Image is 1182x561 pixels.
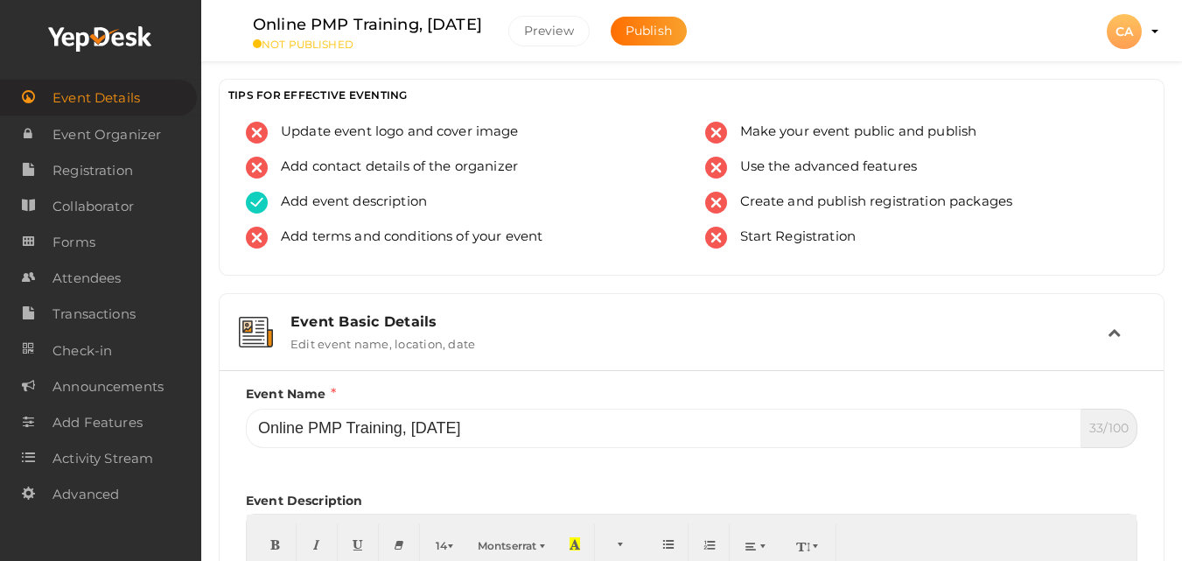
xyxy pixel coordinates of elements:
img: error.svg [705,122,727,144]
span: Montserrat [478,539,536,552]
img: error.svg [705,192,727,214]
label: Event Description [246,492,362,509]
span: Publish [626,23,672,39]
img: tick-success.svg [246,192,268,214]
label: Edit event name, location, date [290,330,475,351]
span: Add contact details of the organizer [268,157,518,179]
span: Check-in [52,333,112,368]
input: Please enter Event Name [246,409,1081,448]
a: Event Basic Details Edit event name, location, date [228,338,1155,354]
span: Activity Stream [52,441,153,476]
img: error.svg [705,157,727,179]
span: Create and publish registration packages [727,192,1013,214]
span: Use the advanced features [727,157,918,179]
span: Registration [52,153,133,188]
span: Attendees [52,261,121,296]
button: Preview [508,16,590,46]
span: Make your event public and publish [727,122,977,144]
span: 14 [436,539,447,552]
div: Event Basic Details [290,313,1108,330]
h3: TIPS FOR EFFECTIVE EVENTING [228,88,1155,102]
div: CA [1107,14,1142,49]
span: Collaborator [52,189,134,224]
img: event-details.svg [239,317,273,347]
button: Publish [611,17,687,46]
span: Forms [52,225,95,260]
span: Announcements [52,369,164,404]
span: Transactions [52,297,136,332]
img: error.svg [246,122,268,144]
img: error.svg [246,157,268,179]
img: error.svg [246,227,268,249]
span: Add Features [52,405,143,440]
label: Online PMP Training, [DATE] [253,12,482,38]
img: error.svg [705,227,727,249]
span: Advanced [52,477,119,512]
span: Start Registration [727,227,857,249]
span: Update event logo and cover image [268,122,519,144]
profile-pic: CA [1107,24,1142,39]
span: Add terms and conditions of your event [268,227,542,249]
small: NOT PUBLISHED [253,38,482,51]
span: Add event description [268,192,427,214]
button: CA [1102,13,1147,50]
span: 33/100 [1081,409,1137,448]
label: Event Name [246,384,336,404]
span: Event Details [52,81,140,116]
span: Event Organizer [52,117,161,152]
